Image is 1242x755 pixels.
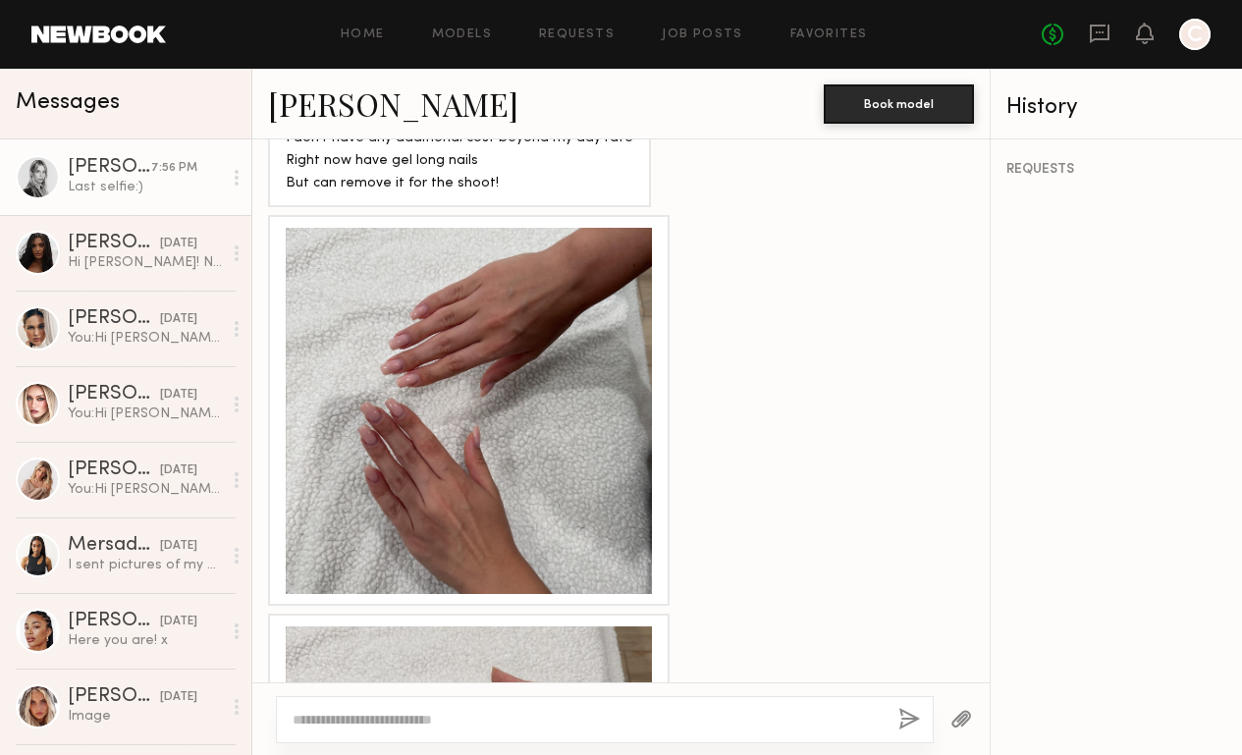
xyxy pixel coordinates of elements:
a: Models [432,28,492,41]
div: REQUESTS [1006,163,1226,177]
a: [PERSON_NAME] [268,82,518,125]
a: Favorites [790,28,868,41]
span: Messages [16,91,120,114]
div: [PERSON_NAME] [68,158,151,178]
div: [DATE] [160,310,197,329]
div: 7:56 PM [151,159,197,178]
div: [DATE] [160,537,197,556]
div: [DATE] [160,386,197,404]
div: I sent pictures of my hands as well did they come through [68,556,222,574]
a: Job Posts [662,28,743,41]
div: [PERSON_NAME] [68,385,160,404]
div: You: Hi [PERSON_NAME], [GEOGRAPHIC_DATA] to meet you! I’m [PERSON_NAME], and I’m working on a pho... [68,404,222,423]
div: History [1006,96,1226,119]
div: [DATE] [160,613,197,631]
div: [PERSON_NAME] [68,309,160,329]
div: [PERSON_NAME] [68,612,160,631]
div: Mersadez H. [68,536,160,556]
div: [PERSON_NAME] [68,234,160,253]
div: You: Hi [PERSON_NAME], nice to meet you! I’m [PERSON_NAME], and I’m working on a photoshoot that ... [68,329,222,348]
div: [PERSON_NAME] [68,687,160,707]
a: Requests [539,28,615,41]
div: [PERSON_NAME] [68,460,160,480]
a: Book model [824,94,974,111]
a: C [1179,19,1211,50]
div: [DATE] [160,461,197,480]
div: Hi [PERSON_NAME]! Nice to meet you as well. I actually have a shoot for this date, is 10/7 locked... [68,253,222,272]
div: Last selfie:) [68,178,222,196]
div: Hii! Would love to join the shoot I’m fully available on 10/7 I don’t have any additional cost be... [286,82,633,195]
a: Home [341,28,385,41]
div: Image [68,707,222,726]
button: Book model [824,84,974,124]
div: You: Hi [PERSON_NAME], nice to meet you! I’m [PERSON_NAME], and I’m working on a photoshoot that ... [68,480,222,499]
div: Here you are! x [68,631,222,650]
div: [DATE] [160,235,197,253]
div: [DATE] [160,688,197,707]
